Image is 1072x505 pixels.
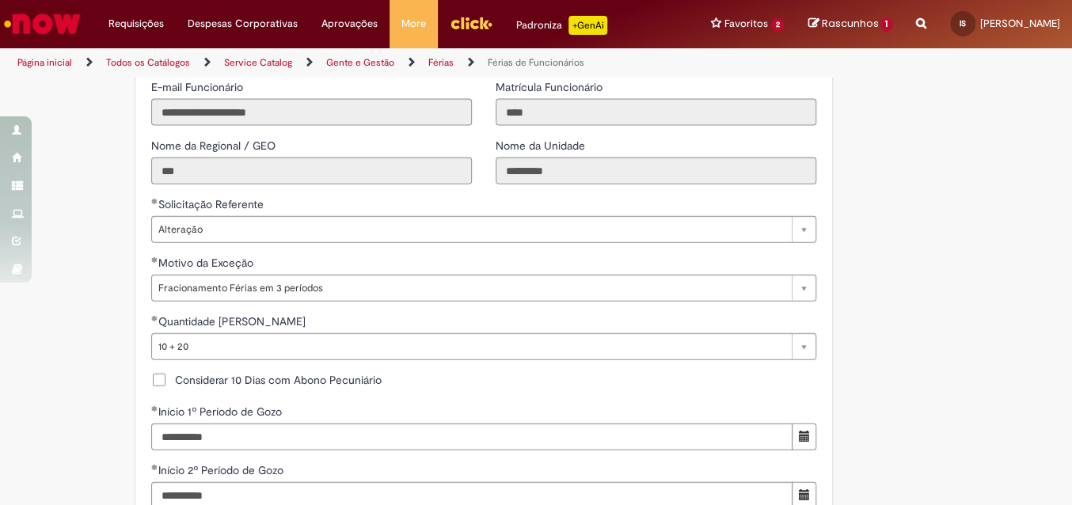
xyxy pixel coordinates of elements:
a: Gente e Gestão [326,56,394,69]
div: Padroniza [516,16,607,35]
span: Início 1º Período de Gozo [158,404,285,419]
span: Obrigatório Preenchido [151,256,158,263]
span: Obrigatório Preenchido [151,464,158,470]
span: Alteração [158,217,784,242]
span: Somente leitura - Nome da Unidade [496,139,588,153]
span: [PERSON_NAME] [980,17,1060,30]
input: Nome da Regional / GEO [151,158,472,184]
span: 1 [880,17,892,32]
span: Solicitação Referente [158,197,267,211]
span: 10 + 20 [158,334,784,359]
a: Férias de Funcionários [488,56,584,69]
span: Requisições [108,16,164,32]
span: Somente leitura - Nome da Regional / GEO [151,139,279,153]
span: Aprovações [321,16,378,32]
button: Mostrar calendário para Início 1º Período de Gozo [792,423,816,450]
a: Página inicial [17,56,72,69]
span: Somente leitura - Matrícula Funcionário [496,80,606,94]
img: click_logo_yellow_360x200.png [450,11,492,35]
a: Todos os Catálogos [106,56,190,69]
span: 2 [771,18,785,32]
span: IS [960,18,966,28]
span: Fracionamento Férias em 3 períodos [158,275,784,301]
span: Início 2º Período de Gozo [158,463,287,477]
span: Obrigatório Preenchido [151,315,158,321]
a: Service Catalog [224,56,292,69]
span: Considerar 10 Dias com Abono Pecuniário [175,372,382,388]
img: ServiceNow [2,8,83,40]
span: More [401,16,426,32]
span: Motivo da Exceção [158,256,257,270]
input: Nome da Unidade [496,158,816,184]
span: Somente leitura - E-mail Funcionário [151,80,246,94]
span: Rascunhos [821,16,878,31]
span: Obrigatório Preenchido [151,198,158,204]
input: Matrícula Funcionário [496,99,816,126]
span: Quantidade [PERSON_NAME] [158,314,309,328]
a: Férias [428,56,454,69]
a: Rascunhos [808,17,892,32]
span: Despesas Corporativas [188,16,298,32]
input: E-mail Funcionário [151,99,472,126]
ul: Trilhas de página [12,48,703,78]
span: Obrigatório Preenchido [151,405,158,412]
input: Início 1º Período de Gozo 11 August 2025 Monday [151,423,793,450]
span: Favoritos [724,16,768,32]
p: +GenAi [568,16,607,35]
